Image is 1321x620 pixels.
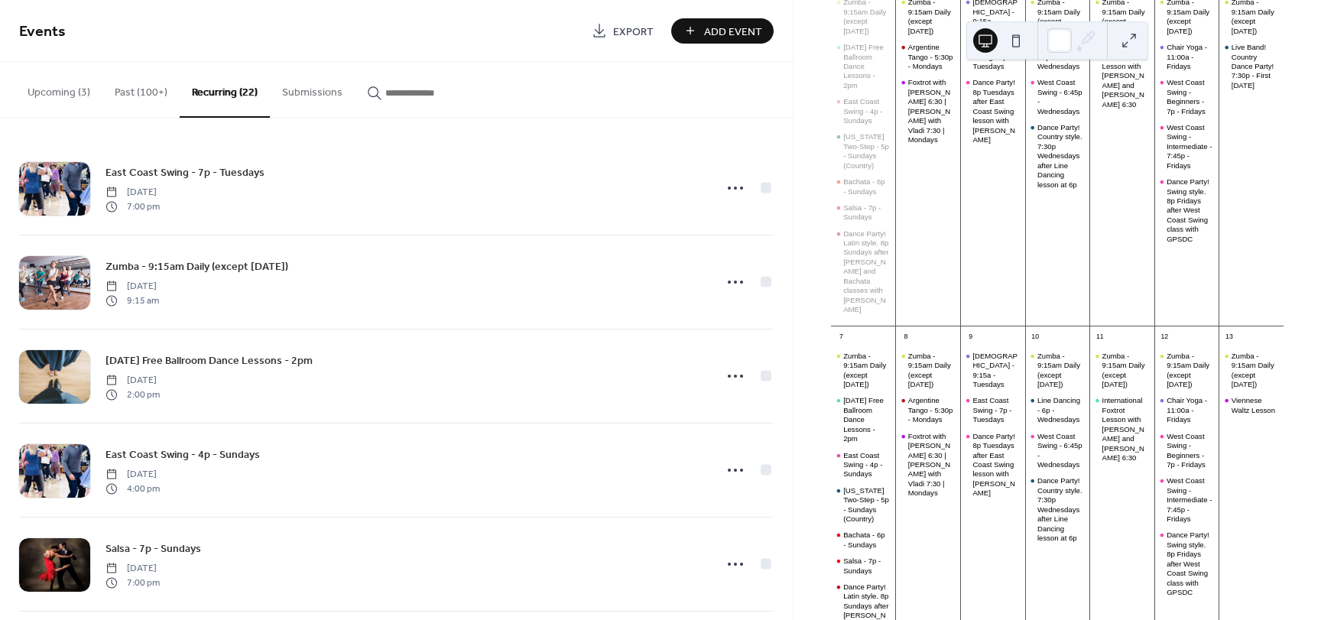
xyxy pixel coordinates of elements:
span: [DATE] [105,562,160,576]
div: 8 [899,330,913,344]
div: 10 [1028,330,1042,344]
div: Dance Party! Latin style. 8p Sundays after Salsa and Bachata classes with Miguel [831,229,896,315]
span: 4:00 pm [105,482,160,495]
div: West Coast Swing - 6:45p - Wednesdays [1037,432,1083,470]
div: [DATE] Free Ballroom Dance Lessons - 2pm [843,396,889,443]
span: 7:00 pm [105,200,160,213]
div: [US_STATE] Two-Step - 5p - Sundays (Country) [843,486,889,524]
div: Zumba - 9:15am Daily (except [DATE]) [1102,352,1148,390]
span: [DATE] [105,374,160,388]
span: Zumba - 9:15am Daily (except [DATE]) [105,259,288,275]
div: West Coast Swing - Intermediate - 7:45p - Fridays [1154,476,1219,524]
button: Upcoming (3) [15,62,102,116]
div: Viennese Waltz Lesson [1232,396,1277,415]
div: Salsa - 7p - Sundays [831,557,896,576]
div: Argentine Tango - 5:30p - Mondays [895,396,960,424]
div: International Foxtrot Lesson with Chad and Marie 6:30 [1089,396,1154,463]
a: Export [580,18,665,44]
span: Salsa - 7p - Sundays [105,541,201,557]
div: International Foxtrot Lesson with [PERSON_NAME] and [PERSON_NAME] 6:30 [1102,396,1148,463]
div: Dance Party! Swing style. 8p Fridays after West Coast Swing class with GPSDC [1154,177,1219,244]
div: 9 [964,330,978,344]
a: [DATE] Free Ballroom Dance Lessons - 2pm [105,352,313,369]
div: West Coast Swing - 6:45p - Wednesdays [1025,78,1090,116]
div: East Coast Swing - 4p - Sundays [831,451,896,479]
div: Zumba - 9:15am Daily (except [DATE]) [908,352,954,390]
div: Live Band! Country Dance Party! 7:30p - First [DATE] [1232,43,1277,90]
div: International Foxtrot Lesson with Chad and Marie 6:30 [1089,43,1154,109]
div: International Foxtrot Lesson with [PERSON_NAME] and [PERSON_NAME] 6:30 [1102,43,1148,109]
div: Holy Yoga - 9:15a - Tuesdays [960,352,1025,390]
div: Bachata - 6p - Sundays [831,177,896,196]
div: East Coast Swing - 7p - Tuesdays [960,396,1025,424]
div: Bachata - 6p - Sundays [843,531,889,550]
div: Chair Yoga - 11:00a - Fridays [1154,43,1219,71]
div: Zumba - 9:15am Daily (except Tuesday) [1219,352,1284,390]
div: Foxtrot with Chad 6:30 | Cha Cha with Vladi 7:30 | Mondays [895,432,960,498]
div: Foxtrot with [PERSON_NAME] 6:30 | [PERSON_NAME] with Vladi 7:30 | Mondays [908,78,954,144]
div: Bachata - 6p - Sundays [831,531,896,550]
div: Salsa - 7p - Sundays [843,557,889,576]
div: Zumba - 9:15am Daily (except Tuesday) [895,352,960,390]
div: Dance Party! Country style. 7:30p Wednesdays after Line Dancing lesson at 6p [1037,476,1083,543]
span: East Coast Swing - 7p - Tuesdays [105,165,265,181]
span: 9:15 am [105,294,159,307]
div: Zumba - 9:15am Daily (except [DATE]) [1232,352,1277,390]
div: Salsa - 7p - Sundays [843,203,889,222]
a: Zumba - 9:15am Daily (except [DATE]) [105,258,288,275]
div: Viennese Waltz Lesson [1219,396,1284,415]
div: 12 [1158,330,1172,344]
div: West Coast Swing - Intermediate - 7:45p - Fridays [1154,123,1219,170]
span: Export [613,24,654,40]
div: West Coast Swing - 6:45p - Wednesdays [1037,78,1083,116]
div: West Coast Swing - 6:45p - Wednesdays [1025,432,1090,470]
span: Add Event [704,24,762,40]
span: [DATE] [105,186,160,200]
button: Past (100+) [102,62,180,116]
div: Zumba - 9:15am Daily (except Tuesday) [1154,352,1219,390]
div: Zumba - 9:15am Daily (except Tuesday) [831,352,896,390]
div: Dance Party! 8p Tuesdays after East Coast Swing lesson with Keith [960,432,1025,498]
div: West Coast Swing - Beginners - 7p - Fridays [1167,78,1212,116]
div: Foxtrot with Chad 6:30 | Cha Cha with Vladi 7:30 | Mondays [895,78,960,144]
div: Live Band! Country Dance Party! 7:30p - First Saturday [1219,43,1284,90]
div: East Coast Swing - 4p - Sundays [843,97,889,125]
div: Dance Party! Latin style. 8p Sundays after [PERSON_NAME] and Bachata classes with [PERSON_NAME] [843,229,889,315]
div: West Coast Swing - Beginners - 7p - Fridays [1154,78,1219,116]
div: Zumba - 9:15am Daily (except [DATE]) [1037,352,1083,390]
div: Sunday Free Ballroom Dance Lessons - 2pm [831,43,896,90]
span: [DATE] Free Ballroom Dance Lessons - 2pm [105,353,313,369]
div: [DEMOGRAPHIC_DATA] - 9:15a - Tuesdays [972,352,1018,390]
span: East Coast Swing - 4p - Sundays [105,447,260,463]
div: [DATE] Free Ballroom Dance Lessons - 2pm [843,43,889,90]
div: Argentine Tango - 5:30p - Mondays [908,396,954,424]
div: West Coast Swing - Beginners - 7p - Fridays [1154,432,1219,470]
div: Salsa - 7p - Sundays [831,203,896,222]
div: East Coast Swing - 4p - Sundays [843,451,889,479]
div: Line Dancing - 6p - Wednesdays [1025,396,1090,424]
div: Zumba - 9:15am Daily (except [DATE]) [1167,352,1212,390]
div: West Coast Swing - Intermediate - 7:45p - Fridays [1167,123,1212,170]
div: Foxtrot with [PERSON_NAME] 6:30 | [PERSON_NAME] with Vladi 7:30 | Mondays [908,432,954,498]
span: [DATE] [105,468,160,482]
span: 7:00 pm [105,576,160,589]
div: 11 [1093,330,1107,344]
a: East Coast Swing - 7p - Tuesdays [105,164,265,181]
span: 2:00 pm [105,388,160,401]
span: [DATE] [105,280,159,294]
div: Line Dancing - 6p - Wednesdays [1037,396,1083,424]
div: Dance Party! Swing style. 8p Fridays after West Coast Swing class with GPSDC [1167,531,1212,597]
div: West Coast Swing - Intermediate - 7:45p - Fridays [1167,476,1212,524]
a: Salsa - 7p - Sundays [105,540,201,557]
div: 7 [835,330,849,344]
div: Sunday Free Ballroom Dance Lessons - 2pm [831,396,896,443]
button: Recurring (22) [180,62,270,118]
div: Chair Yoga - 11:00a - Fridays [1154,396,1219,424]
div: Zumba - 9:15am Daily (except Tuesday) [1089,352,1154,390]
div: Chair Yoga - 11:00a - Fridays [1167,396,1212,424]
div: Argentine Tango - 5:30p - Mondays [908,43,954,71]
div: East Coast Swing - 7p - Tuesdays [960,43,1025,71]
div: Dance Party! 8p Tuesdays after East Coast Swing lesson with [PERSON_NAME] [972,78,1018,144]
button: Add Event [671,18,774,44]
